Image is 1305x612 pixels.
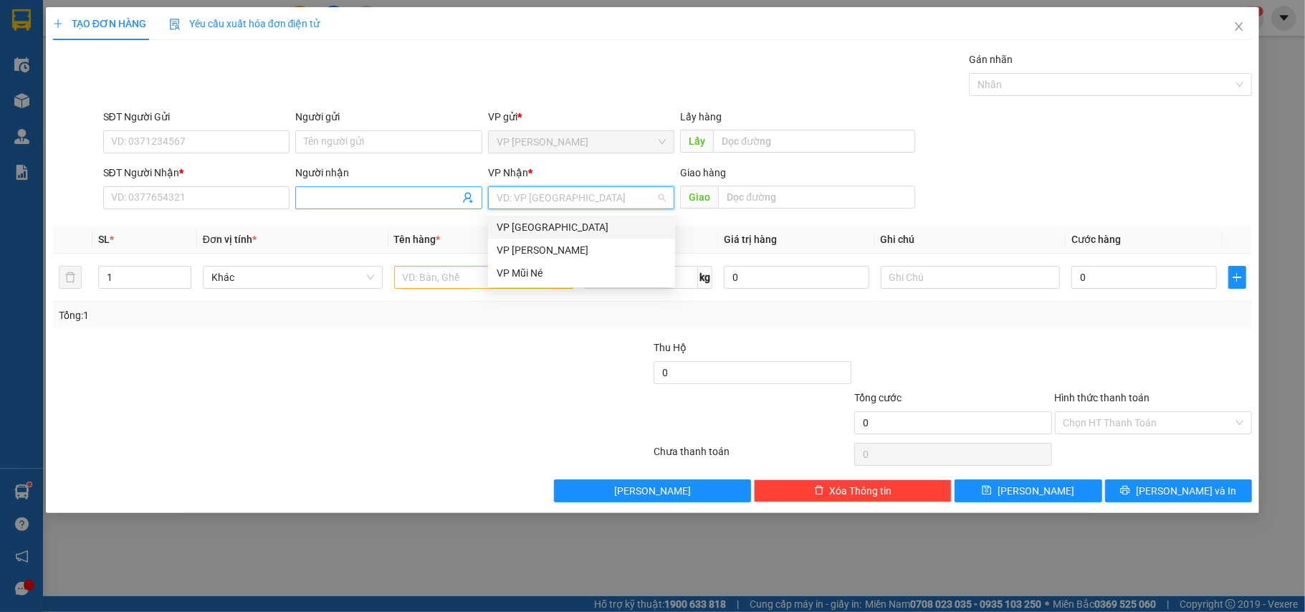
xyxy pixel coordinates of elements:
[998,483,1074,499] span: [PERSON_NAME]
[614,483,691,499] span: [PERSON_NAME]
[830,483,892,499] span: Xóa Thông tin
[1105,479,1253,502] button: printer[PERSON_NAME] và In
[724,266,869,289] input: 0
[169,18,320,29] span: Yêu cầu xuất hóa đơn điện tử
[59,307,505,323] div: Tổng: 1
[53,19,63,29] span: plus
[718,186,915,209] input: Dọc đường
[1055,392,1150,403] label: Hình thức thanh toán
[854,392,902,403] span: Tổng cước
[724,234,777,245] span: Giá trị hàng
[1219,7,1259,47] button: Close
[488,262,675,285] div: VP Mũi Né
[497,131,666,153] span: VP Phan Thiết
[497,265,666,281] div: VP Mũi Né
[103,165,290,181] div: SĐT Người Nhận
[394,234,441,245] span: Tên hàng
[103,109,290,125] div: SĐT Người Gửi
[652,444,853,469] div: Chưa thanh toán
[462,192,474,204] span: user-add
[680,111,722,123] span: Lấy hàng
[982,485,992,497] span: save
[488,167,528,178] span: VP Nhận
[203,234,257,245] span: Đơn vị tính
[754,479,952,502] button: deleteXóa Thông tin
[1071,234,1121,245] span: Cước hàng
[554,479,752,502] button: [PERSON_NAME]
[955,479,1102,502] button: save[PERSON_NAME]
[1233,21,1245,32] span: close
[1136,483,1236,499] span: [PERSON_NAME] và In
[295,165,482,181] div: Người nhận
[98,234,110,245] span: SL
[497,219,666,235] div: VP [GEOGRAPHIC_DATA]
[53,18,146,29] span: TẠO ĐƠN HÀNG
[488,216,675,239] div: VP Sài Gòn
[1229,272,1246,283] span: plus
[169,19,181,30] img: icon
[654,342,687,353] span: Thu Hộ
[680,130,713,153] span: Lấy
[497,242,666,258] div: VP [PERSON_NAME]
[295,109,482,125] div: Người gửi
[1120,485,1130,497] span: printer
[969,54,1013,65] label: Gán nhãn
[875,226,1066,254] th: Ghi chú
[881,266,1061,289] input: Ghi Chú
[488,109,675,125] div: VP gửi
[698,266,712,289] span: kg
[713,130,915,153] input: Dọc đường
[814,485,824,497] span: delete
[59,266,82,289] button: delete
[211,267,374,288] span: Khác
[680,167,726,178] span: Giao hàng
[1228,266,1247,289] button: plus
[394,266,574,289] input: VD: Bàn, Ghế
[488,239,675,262] div: VP Phan Thiết
[680,186,718,209] span: Giao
